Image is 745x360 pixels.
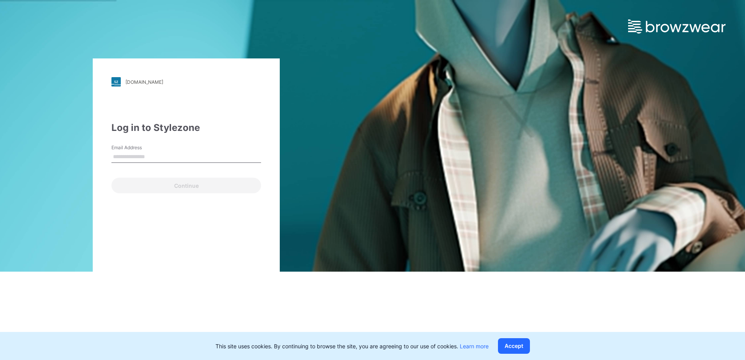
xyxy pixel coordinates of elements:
p: This site uses cookies. By continuing to browse the site, you are agreeing to our use of cookies. [215,342,489,350]
a: Learn more [460,343,489,349]
img: stylezone-logo.562084cfcfab977791bfbf7441f1a819.svg [111,77,121,86]
a: [DOMAIN_NAME] [111,77,261,86]
div: [DOMAIN_NAME] [125,79,163,85]
div: Log in to Stylezone [111,121,261,135]
img: browzwear-logo.e42bd6dac1945053ebaf764b6aa21510.svg [628,19,726,34]
label: Email Address [111,144,166,151]
button: Accept [498,338,530,354]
